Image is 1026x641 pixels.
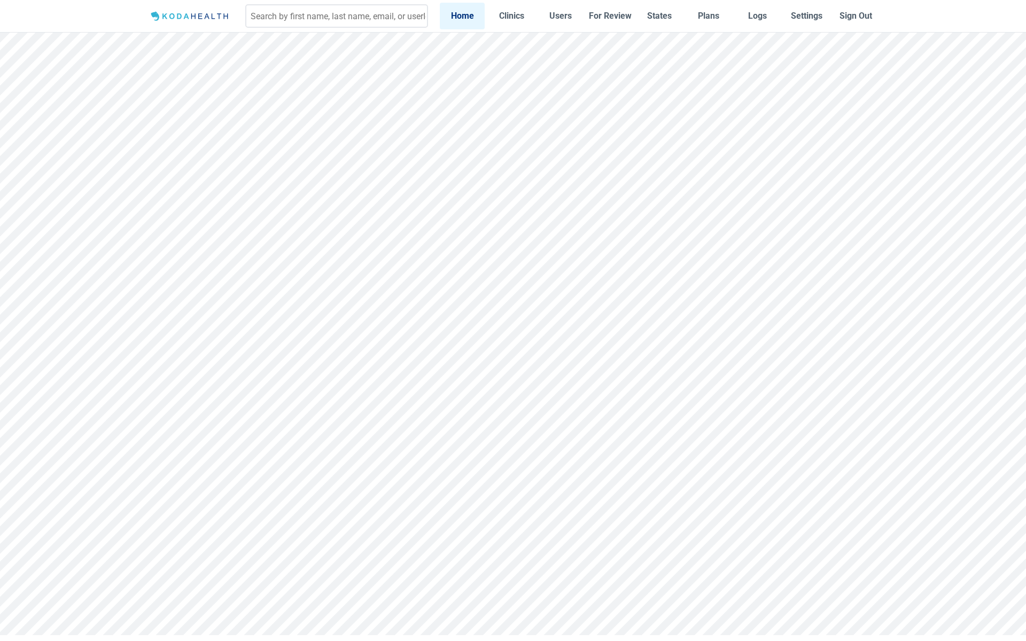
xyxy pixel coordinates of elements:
a: Logs [735,3,780,29]
img: Logo [147,10,234,23]
a: Home [440,3,485,29]
a: States [637,3,682,29]
a: Clinics [489,3,534,29]
a: Settings [784,3,829,29]
a: For Review [587,3,632,29]
a: Plans [686,3,731,29]
a: Users [538,3,583,29]
button: Sign Out [834,3,879,29]
input: Search by first name, last name, email, or userId [245,4,428,28]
